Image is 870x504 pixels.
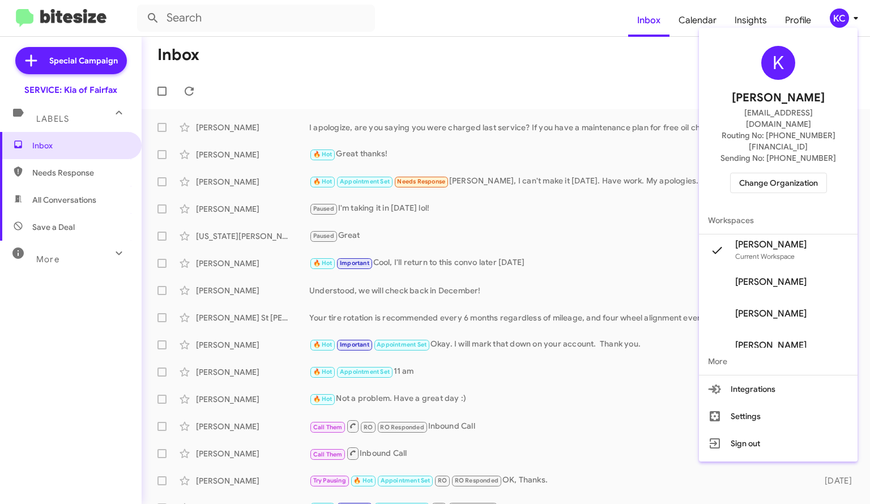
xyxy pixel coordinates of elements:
[713,107,844,130] span: [EMAIL_ADDRESS][DOMAIN_NAME]
[699,375,858,403] button: Integrations
[735,308,807,319] span: [PERSON_NAME]
[699,403,858,430] button: Settings
[699,207,858,234] span: Workspaces
[761,46,795,80] div: K
[735,340,807,351] span: [PERSON_NAME]
[730,173,827,193] button: Change Organization
[732,89,825,107] span: [PERSON_NAME]
[735,239,807,250] span: [PERSON_NAME]
[699,430,858,457] button: Sign out
[699,348,858,375] span: More
[735,276,807,288] span: [PERSON_NAME]
[713,130,844,152] span: Routing No: [PHONE_NUMBER][FINANCIAL_ID]
[735,252,795,260] span: Current Workspace
[720,152,836,164] span: Sending No: [PHONE_NUMBER]
[739,173,818,193] span: Change Organization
